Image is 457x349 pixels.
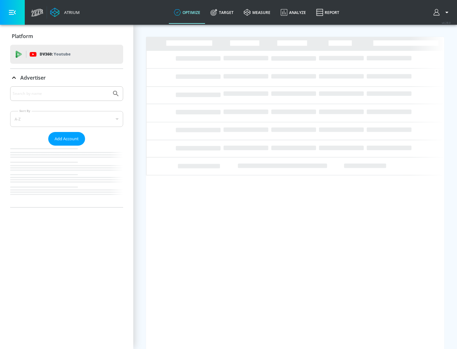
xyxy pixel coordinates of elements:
[169,1,205,24] a: optimize
[13,89,109,98] input: Search by name
[20,74,46,81] p: Advertiser
[10,27,123,45] div: Platform
[50,8,80,17] a: Atrium
[54,51,70,57] p: Youtube
[40,51,70,58] p: DV360:
[62,10,80,15] div: Atrium
[10,45,123,64] div: DV360: Youtube
[239,1,275,24] a: measure
[18,109,32,113] label: Sort By
[10,69,123,87] div: Advertiser
[205,1,239,24] a: Target
[10,111,123,127] div: A-Z
[12,33,33,40] p: Platform
[442,21,451,24] span: v 4.28.0
[55,135,79,142] span: Add Account
[48,132,85,146] button: Add Account
[275,1,311,24] a: Analyze
[311,1,344,24] a: Report
[10,86,123,207] div: Advertiser
[10,146,123,207] nav: list of Advertiser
